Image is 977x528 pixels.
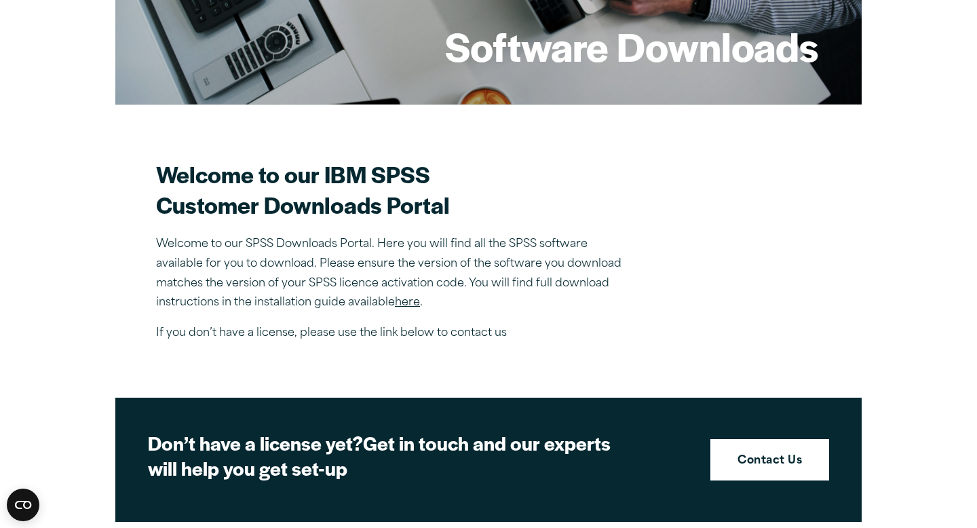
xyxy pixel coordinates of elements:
[52,80,121,89] div: Domain Overview
[395,297,420,308] a: here
[156,235,631,313] p: Welcome to our SPSS Downloads Portal. Here you will find all the SPSS software available for you ...
[737,453,802,470] strong: Contact Us
[35,35,149,46] div: Domain: [DOMAIN_NAME]
[148,429,363,456] strong: Don’t have a license yet?
[148,430,623,481] h2: Get in touch and our experts will help you get set-up
[22,35,33,46] img: website_grey.svg
[156,159,631,220] h2: Welcome to our IBM SPSS Customer Downloads Portal
[150,80,229,89] div: Keywords by Traffic
[38,22,66,33] div: v 4.0.25
[7,489,39,521] button: Open CMP widget
[135,79,146,90] img: tab_keywords_by_traffic_grey.svg
[37,79,47,90] img: tab_domain_overview_orange.svg
[445,20,818,73] h1: Software Downloads
[22,22,33,33] img: logo_orange.svg
[710,439,829,481] a: Contact Us
[156,324,631,343] p: If you don’t have a license, please use the link below to contact us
